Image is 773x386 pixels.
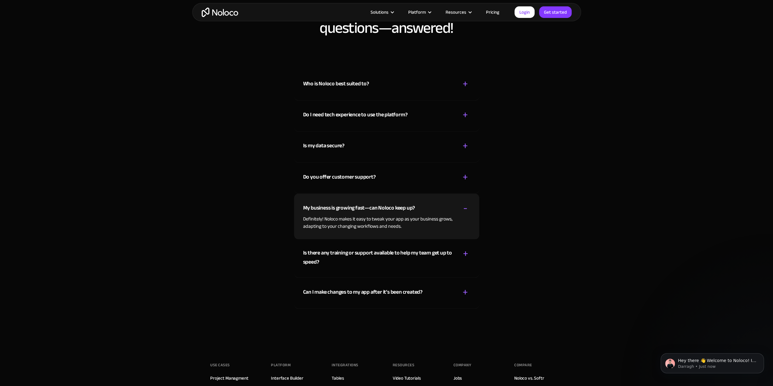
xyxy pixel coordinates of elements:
[453,374,462,382] a: Jobs
[515,6,535,18] a: Login
[463,110,468,120] div: +
[401,8,438,16] div: Platform
[303,141,344,150] div: Is my data secure?
[303,287,422,296] div: Can I make changes to my app after it’s been created?
[303,215,470,230] p: Definitely! Noloco makes it easy to tweak your app as your business grows, adapting to your chang...
[446,8,466,16] div: Resources
[478,8,507,16] a: Pricing
[408,8,426,16] div: Platform
[332,374,344,382] a: Tables
[303,79,369,88] div: Who is Noloco best suited to?
[303,203,415,212] div: My business is growing fast—can Noloco keep up?
[463,141,468,151] div: +
[463,287,468,297] div: +
[453,360,471,369] div: Company
[363,8,401,16] div: Solutions
[514,360,532,369] div: Compare
[271,360,291,369] div: Platform
[438,8,478,16] div: Resources
[463,172,468,182] div: +
[393,360,415,369] div: Resources
[303,248,454,266] div: Is there any training or support available to help my team get up to speed?
[303,172,376,181] div: Do you offer customer support?
[514,374,544,382] a: Noloco vs. Softr
[271,374,303,382] a: Interface Builder
[463,248,468,259] div: +
[202,8,238,17] a: home
[463,203,467,213] div: -
[393,374,421,382] a: Video Tutorials
[210,360,230,369] div: Use Cases
[539,6,572,18] a: Get started
[210,374,248,382] a: Project Managment
[303,110,408,119] div: Do I need tech experience to use the platform?
[332,360,358,369] div: INTEGRATIONS
[652,340,773,383] iframe: Intercom notifications message
[371,8,388,16] div: Solutions
[463,79,468,89] div: +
